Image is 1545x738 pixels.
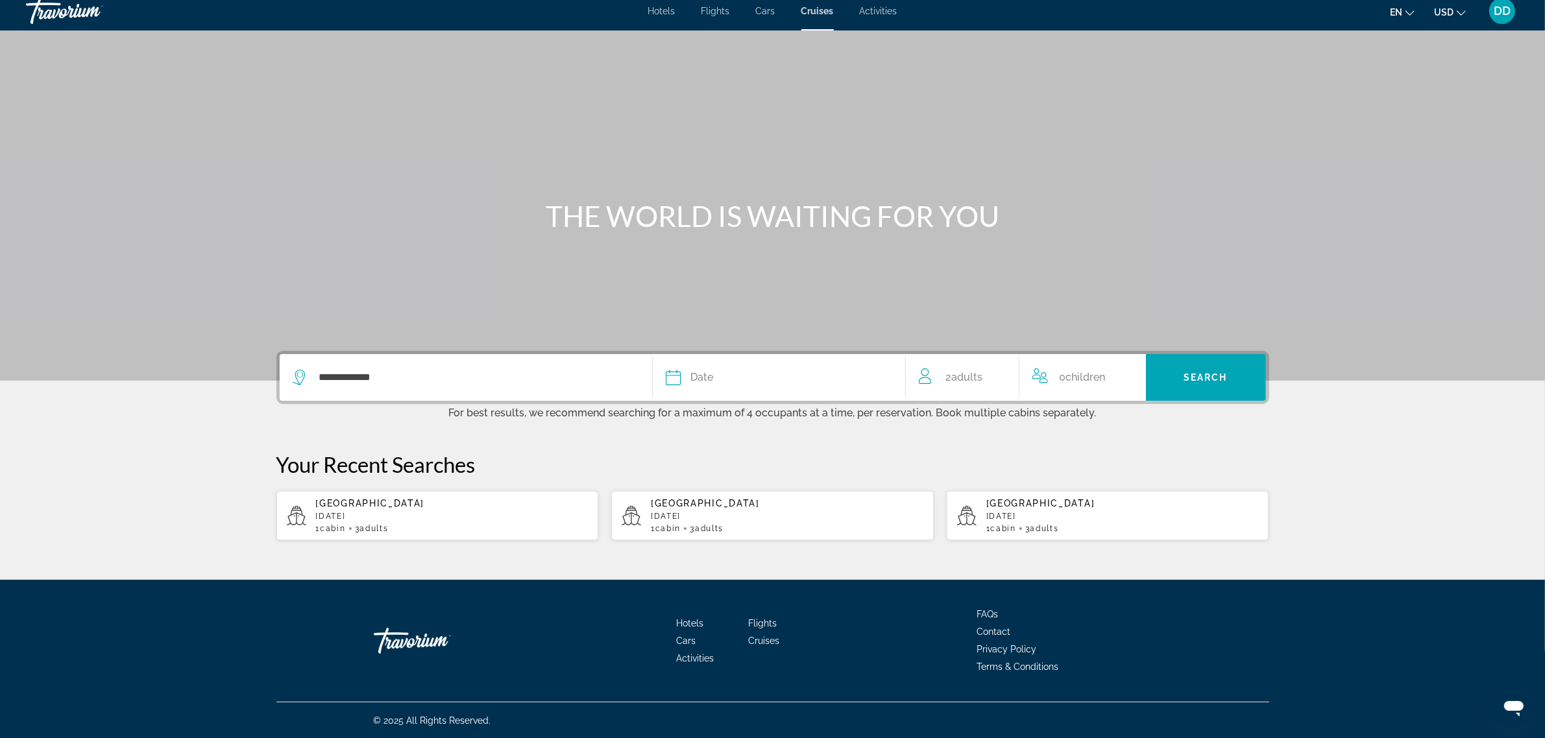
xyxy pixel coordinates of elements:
a: Flights [701,6,730,16]
a: Activities [676,653,714,663]
button: Travelers: 2 adults, 0 children [906,354,1146,401]
a: Privacy Policy [977,644,1037,654]
button: [GEOGRAPHIC_DATA][DATE]1cabin3Adults [276,490,599,541]
span: Adults [952,371,983,383]
iframe: Кнопка запуска окна обмена сообщениями [1493,686,1535,728]
span: 1 [651,524,681,533]
button: Search [1146,354,1266,401]
a: Flights [748,618,777,628]
button: [GEOGRAPHIC_DATA][DATE]1cabin3Adults [947,490,1269,541]
span: 3 [690,524,724,533]
span: USD [1434,7,1454,18]
button: Change currency [1434,3,1466,21]
button: Change language [1390,3,1415,21]
span: Search [1184,372,1228,383]
span: Children [1066,371,1106,383]
p: For best results, we recommend searching for a maximum of 4 occupants at a time, per reservation.... [276,404,1269,419]
span: 1 [986,524,1016,533]
button: [GEOGRAPHIC_DATA][DATE]1cabin3Adults [611,490,934,541]
a: Travorium [374,621,504,660]
span: [GEOGRAPHIC_DATA] [651,498,760,508]
span: cabin [320,524,345,533]
span: 2 [946,368,983,387]
span: 0 [1060,368,1106,387]
a: Activities [860,6,897,16]
a: FAQs [977,609,999,619]
span: [GEOGRAPHIC_DATA] [316,498,425,508]
a: Cars [756,6,775,16]
h1: THE WORLD IS WAITING FOR YOU [529,199,1016,233]
span: cabin [655,524,681,533]
a: Hotels [676,618,703,628]
span: Date [691,368,714,387]
p: Your Recent Searches [276,451,1269,477]
span: cabin [991,524,1016,533]
a: Cruises [748,636,779,646]
span: [GEOGRAPHIC_DATA] [986,498,1095,508]
a: Hotels [648,6,675,16]
p: [DATE] [986,512,1259,521]
span: © 2025 All Rights Reserved. [374,715,491,726]
span: 3 [1025,524,1059,533]
p: [DATE] [316,512,589,521]
a: Contact [977,626,1011,637]
span: Adults [1030,524,1059,533]
a: Cars [676,636,696,646]
a: Cruises [801,6,834,16]
span: Adults [359,524,388,533]
div: Search widget [280,354,1266,401]
span: en [1390,7,1402,18]
p: [DATE] [651,512,923,521]
a: Terms & Conditions [977,661,1059,672]
span: DD [1494,5,1511,18]
span: Adults [695,524,724,533]
button: Date [666,354,892,401]
span: 3 [355,524,389,533]
span: 1 [316,524,346,533]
